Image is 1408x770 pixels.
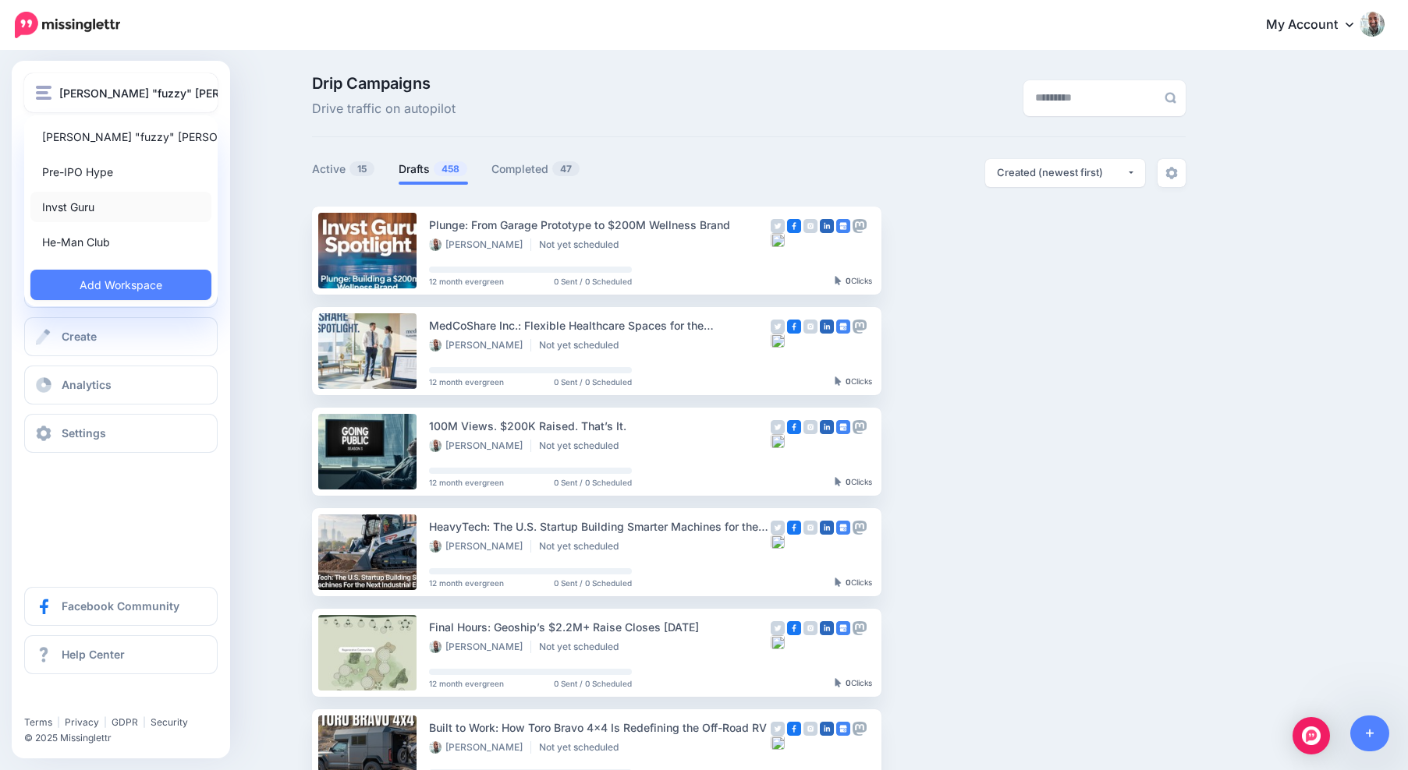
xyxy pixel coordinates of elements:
[771,722,785,736] img: twitter-grey-square.png
[554,479,632,486] span: 0 Sent / 0 Scheduled
[62,426,106,440] span: Settings
[835,477,842,486] img: pointer-grey-darker.png
[312,99,456,119] span: Drive traffic on autopilot
[429,277,504,285] span: 12 month evergreen
[1293,717,1330,754] div: Open Intercom Messenger
[552,161,580,176] span: 47
[429,680,504,687] span: 12 month evergreen
[24,414,218,453] a: Settings
[429,741,531,754] li: [PERSON_NAME]
[787,320,801,334] img: facebook-square.png
[399,160,468,178] a: Drafts458
[803,420,817,434] img: instagram-grey-square.png
[836,320,850,334] img: google_business-square.png
[853,521,867,535] img: mastodon-grey-square.png
[803,621,817,635] img: instagram-grey-square.png
[836,219,850,233] img: google_business-square.png
[771,320,785,334] img: twitter-grey-square.png
[771,635,785,649] img: bluesky-grey-square.png
[1165,167,1178,179] img: settings-grey.png
[151,716,188,728] a: Security
[62,648,125,661] span: Help Center
[429,719,771,736] div: Built to Work: How Toro Bravo 4x4 Is Redefining the Off-Road RV
[835,377,872,387] div: Clicks
[835,276,842,285] img: pointer-grey-darker.png
[59,84,285,102] span: [PERSON_NAME] "fuzzy" [PERSON_NAME]
[846,477,851,486] b: 0
[554,378,632,386] span: 0 Sent / 0 Scheduled
[554,277,632,285] span: 0 Sent / 0 Scheduled
[15,12,120,38] img: Missinglettr
[853,420,867,434] img: mastodon-grey-square.png
[24,317,218,356] a: Create
[771,233,785,247] img: bluesky-grey-square.png
[539,238,626,251] li: Not yet scheduled
[24,694,145,709] iframe: Twitter Follow Button
[36,86,51,100] img: menu.png
[429,417,771,435] div: 100M Views. $200K Raised. That’s It.
[429,339,531,351] li: [PERSON_NAME]
[803,320,817,334] img: instagram-grey-square.png
[771,736,785,750] img: bluesky-grey-square.png
[787,219,801,233] img: facebook-square.png
[24,730,229,746] li: © 2025 Missinglettr
[820,621,834,635] img: linkedin-square.png
[539,339,626,351] li: Not yet scheduled
[985,159,1145,187] button: Created (newest first)
[771,521,785,535] img: twitter-grey-square.png
[835,679,872,688] div: Clicks
[539,741,626,754] li: Not yet scheduled
[429,641,531,653] li: [PERSON_NAME]
[62,378,112,391] span: Analytics
[820,722,834,736] img: linkedin-square.png
[803,219,817,233] img: instagram-grey-square.png
[846,376,851,386] b: 0
[771,434,785,448] img: bluesky-grey-square.png
[771,621,785,635] img: twitter-grey-square.png
[835,678,842,687] img: pointer-grey-darker.png
[853,621,867,635] img: mastodon-grey-square.png
[771,219,785,233] img: twitter-grey-square.png
[24,366,218,404] a: Analytics
[835,577,842,587] img: pointer-grey-darker.png
[803,722,817,736] img: instagram-grey-square.png
[57,716,60,728] span: |
[429,618,771,636] div: Final Hours: Geoship’s $2.2M+ Raise Closes [DATE]
[853,722,867,736] img: mastodon-grey-square.png
[429,316,771,334] div: MedCoShare Inc.: Flexible Healthcare Spaces for the Independent Practitioner
[62,599,179,613] span: Facebook Community
[835,578,872,588] div: Clicks
[554,579,632,587] span: 0 Sent / 0 Scheduled
[30,192,211,222] a: Invst Guru
[30,122,211,152] a: [PERSON_NAME] "fuzzy" [PERSON_NAME]
[349,161,374,176] span: 15
[771,535,785,549] img: bluesky-grey-square.png
[836,521,850,535] img: google_business-square.png
[30,270,211,300] a: Add Workspace
[62,330,97,343] span: Create
[835,277,872,286] div: Clicks
[820,521,834,535] img: linkedin-square.png
[104,716,107,728] span: |
[554,680,632,687] span: 0 Sent / 0 Scheduled
[803,521,817,535] img: instagram-grey-square.png
[836,621,850,635] img: google_business-square.png
[771,334,785,348] img: bluesky-grey-square.png
[491,160,580,178] a: Completed47
[820,320,834,334] img: linkedin-square.png
[539,540,626,553] li: Not yet scheduled
[24,716,52,728] a: Terms
[24,587,218,626] a: Facebook Community
[820,219,834,233] img: linkedin-square.png
[787,521,801,535] img: facebook-square.png
[24,73,218,112] button: [PERSON_NAME] "fuzzy" [PERSON_NAME]
[65,716,99,728] a: Privacy
[787,621,801,635] img: facebook-square.png
[143,716,146,728] span: |
[429,517,771,535] div: HeavyTech: The U.S. Startup Building Smarter Machines for the Next Industrial Era
[539,440,626,452] li: Not yet scheduled
[539,641,626,653] li: Not yet scheduled
[846,577,851,587] b: 0
[429,216,771,234] div: Plunge: From Garage Prototype to $200M Wellness Brand
[312,160,375,178] a: Active15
